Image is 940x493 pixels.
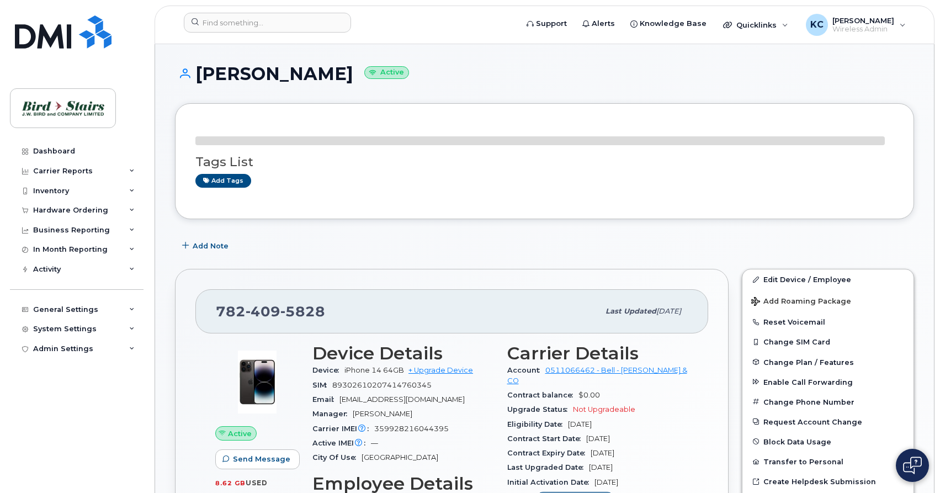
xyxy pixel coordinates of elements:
span: $0.00 [578,391,600,399]
a: + Upgrade Device [408,366,473,374]
span: Active IMEI [312,439,371,447]
a: Edit Device / Employee [742,269,914,289]
button: Enable Call Forwarding [742,372,914,392]
h3: Carrier Details [507,343,689,363]
span: Upgrade Status [507,405,573,414]
h3: Tags List [195,155,894,169]
button: Transfer to Personal [742,452,914,471]
span: 89302610207414760345 [332,381,432,389]
span: Contract balance [507,391,578,399]
span: Last updated [606,307,656,315]
span: Initial Activation Date [507,478,594,486]
span: Device [312,366,344,374]
span: [PERSON_NAME] [353,410,412,418]
span: Enable Call Forwarding [763,378,853,386]
a: Add tags [195,174,251,188]
span: [GEOGRAPHIC_DATA] [362,453,438,462]
button: Change Plan / Features [742,352,914,372]
span: 8.62 GB [215,479,246,487]
span: iPhone 14 64GB [344,366,404,374]
span: 409 [246,303,280,320]
button: Add Roaming Package [742,289,914,312]
span: Carrier IMEI [312,425,374,433]
span: Eligibility Date [507,420,568,428]
img: Open chat [903,457,922,474]
span: [DATE] [594,478,618,486]
small: Active [364,66,409,79]
img: image20231002-3703462-njx0qo.jpeg [224,349,290,415]
span: Last Upgraded Date [507,463,589,471]
button: Request Account Change [742,412,914,432]
span: Add Roaming Package [751,297,851,308]
button: Send Message [215,449,300,469]
span: SIM [312,381,332,389]
h3: Device Details [312,343,494,363]
span: Send Message [233,454,290,464]
span: City Of Use [312,453,362,462]
span: 5828 [280,303,325,320]
span: Not Upgradeable [573,405,635,414]
span: [DATE] [586,434,610,443]
span: Account [507,366,545,374]
span: — [371,439,378,447]
span: Contract Start Date [507,434,586,443]
span: used [246,479,268,487]
a: Create Helpdesk Submission [742,471,914,491]
span: [DATE] [589,463,613,471]
button: Change SIM Card [742,332,914,352]
span: [DATE] [568,420,592,428]
span: Active [228,428,252,439]
button: Block Data Usage [742,432,914,452]
a: 0511066462 - Bell - [PERSON_NAME] & CO [507,366,687,384]
span: 359928216044395 [374,425,449,433]
span: [DATE] [591,449,614,457]
span: Contract Expiry Date [507,449,591,457]
span: Change Plan / Features [763,358,854,366]
span: Add Note [193,241,229,251]
span: [EMAIL_ADDRESS][DOMAIN_NAME] [339,395,465,404]
span: Manager [312,410,353,418]
button: Reset Voicemail [742,312,914,332]
span: Email [312,395,339,404]
span: [DATE] [656,307,681,315]
button: Add Note [175,236,238,256]
button: Change Phone Number [742,392,914,412]
h1: [PERSON_NAME] [175,64,914,83]
span: 782 [216,303,325,320]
